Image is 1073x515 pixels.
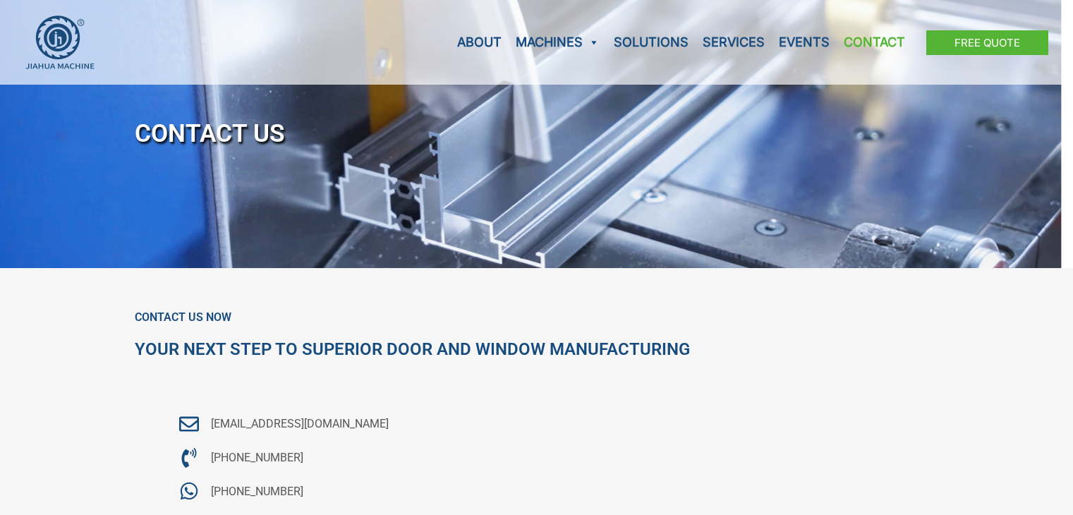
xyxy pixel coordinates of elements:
img: JH Aluminium Window & Door Processing Machines [25,15,95,70]
h2: Your Next Step to Superior Door and Window Manufacturing [135,339,939,360]
span: [PHONE_NUMBER] [207,481,303,502]
a: [PHONE_NUMBER] [177,447,476,468]
h1: CONTACT US [135,111,939,157]
a: [PHONE_NUMBER] [177,481,476,502]
a: [EMAIL_ADDRESS][DOMAIN_NAME] [177,413,476,435]
a: Free Quote [926,30,1048,55]
span: [PHONE_NUMBER] [207,447,303,468]
h6: Contact Us Now [135,310,939,325]
span: [EMAIL_ADDRESS][DOMAIN_NAME] [207,413,389,435]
